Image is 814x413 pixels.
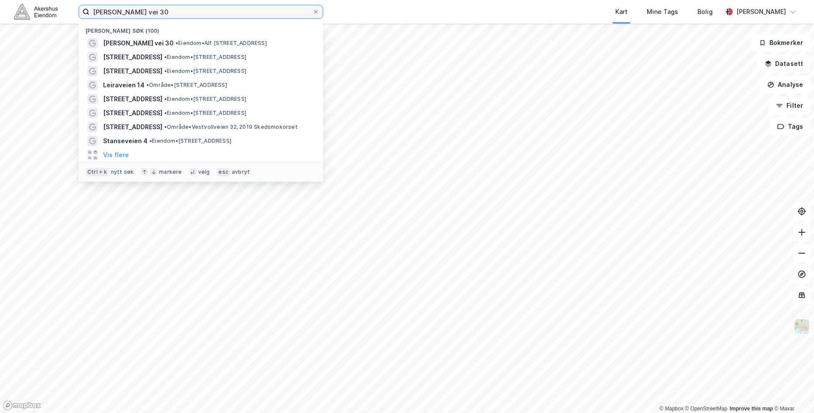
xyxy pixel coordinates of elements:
[14,4,58,19] img: akershus-eiendom-logo.9091f326c980b4bce74ccdd9f866810c.svg
[164,54,246,61] span: Eiendom • [STREET_ADDRESS]
[159,169,182,176] div: markere
[103,94,162,104] span: [STREET_ADDRESS]
[103,52,162,62] span: [STREET_ADDRESS]
[103,38,174,48] span: [PERSON_NAME] vei 30
[232,169,250,176] div: avbryt
[103,122,162,132] span: [STREET_ADDRESS]
[769,97,811,114] button: Filter
[164,110,246,117] span: Eiendom • [STREET_ADDRESS]
[103,108,162,118] span: [STREET_ADDRESS]
[198,169,210,176] div: velg
[164,124,298,131] span: Område • Vestvollveien 32, 2019 Skedsmokorset
[164,54,167,60] span: •
[770,118,811,135] button: Tags
[90,5,312,18] input: Søk på adresse, matrikkel, gårdeiere, leietakere eller personer
[217,168,230,176] div: esc
[146,82,149,88] span: •
[164,68,246,75] span: Eiendom • [STREET_ADDRESS]
[685,406,728,412] a: OpenStreetMap
[103,66,162,76] span: [STREET_ADDRESS]
[736,7,786,17] div: [PERSON_NAME]
[615,7,628,17] div: Kart
[103,80,145,90] span: Leiraveien 14
[770,371,814,413] iframe: Chat Widget
[149,138,231,145] span: Eiendom • [STREET_ADDRESS]
[697,7,713,17] div: Bolig
[730,406,773,412] a: Improve this map
[149,138,152,144] span: •
[164,96,246,103] span: Eiendom • [STREET_ADDRESS]
[752,34,811,52] button: Bokmerker
[103,150,129,160] button: Vis flere
[793,318,810,335] img: Z
[3,400,41,410] a: Mapbox homepage
[103,136,148,146] span: Stanseveien 4
[659,406,683,412] a: Mapbox
[86,168,109,176] div: Ctrl + k
[647,7,678,17] div: Mine Tags
[111,169,134,176] div: nytt søk
[146,82,227,89] span: Område • [STREET_ADDRESS]
[164,124,167,130] span: •
[164,68,167,74] span: •
[760,76,811,93] button: Analyse
[770,371,814,413] div: Kontrollprogram for chat
[176,40,267,47] span: Eiendom • Alf [STREET_ADDRESS]
[79,21,323,36] div: [PERSON_NAME] søk (100)
[757,55,811,72] button: Datasett
[164,96,167,102] span: •
[176,40,178,46] span: •
[164,110,167,116] span: •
